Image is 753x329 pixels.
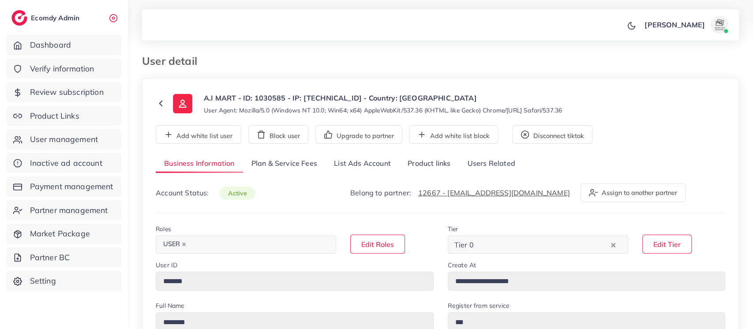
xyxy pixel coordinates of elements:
span: Inactive ad account [30,157,102,169]
a: Payment management [7,176,121,197]
span: Product Links [30,110,79,122]
a: Partner BC [7,247,121,268]
input: Search for option [476,238,608,251]
img: avatar [711,16,728,34]
a: Plan & Service Fees [243,154,326,173]
button: Block user [248,125,308,144]
span: Market Package [30,228,90,239]
button: Edit Roles [350,235,405,254]
span: Review subscription [30,86,104,98]
span: active [219,187,255,200]
label: Register from service [448,301,509,310]
a: Users Related [459,154,523,173]
input: Search for option [191,238,325,251]
button: Add white list user [156,125,241,144]
h3: User detail [142,55,204,67]
span: Dashboard [30,39,71,51]
a: logoEcomdy Admin [11,10,82,26]
label: Create At [448,261,476,269]
a: Product links [399,154,459,173]
p: Account Status: [156,187,255,198]
a: Product Links [7,106,121,126]
button: Disconnect tiktok [512,125,592,144]
span: Tier 0 [453,238,476,251]
img: logo [11,10,27,26]
button: Add white list block [409,125,498,144]
a: 12667 - [EMAIL_ADDRESS][DOMAIN_NAME] [418,188,570,197]
a: Dashboard [7,35,121,55]
span: User management [30,134,98,145]
button: Upgrade to partner [315,125,402,144]
a: Review subscription [7,82,121,102]
label: Tier [448,224,458,233]
a: Business Information [156,154,243,173]
button: Assign to another partner [581,183,686,202]
span: Verify information [30,63,94,75]
span: Setting [30,275,56,287]
a: List Ads Account [326,154,399,173]
label: User ID [156,261,177,269]
label: Full Name [156,301,184,310]
div: Search for option [156,236,336,254]
p: [PERSON_NAME] [644,19,705,30]
img: ic-user-info.36bf1079.svg [173,94,192,113]
a: Verify information [7,59,121,79]
span: Partner management [30,205,108,216]
button: Clear Selected [611,239,615,250]
p: A.I MART - ID: 1030585 - IP: [TECHNICAL_ID] - Country: [GEOGRAPHIC_DATA] [204,93,562,103]
a: Inactive ad account [7,153,121,173]
a: Partner management [7,200,121,221]
span: Partner BC [30,252,70,263]
a: User management [7,129,121,150]
span: Payment management [30,181,113,192]
label: Roles [156,224,171,233]
p: Belong to partner: [350,187,570,198]
small: User Agent: Mozilla/5.0 (Windows NT 10.0; Win64; x64) AppleWebKit/537.36 (KHTML, like Gecko) Chro... [204,106,562,115]
h2: Ecomdy Admin [31,14,82,22]
a: [PERSON_NAME]avatar [640,16,732,34]
button: Deselect USER [182,242,186,247]
button: Edit Tier [642,235,692,254]
span: USER [159,238,190,250]
a: Market Package [7,224,121,244]
a: Setting [7,271,121,291]
div: Search for option [448,236,628,254]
